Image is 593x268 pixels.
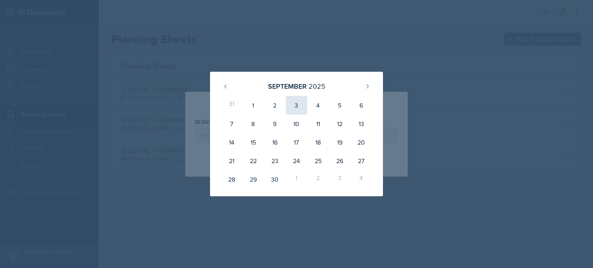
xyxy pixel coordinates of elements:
[242,170,264,189] div: 29
[286,152,307,170] div: 24
[242,96,264,115] div: 1
[264,133,286,152] div: 16
[221,133,242,152] div: 14
[308,81,325,91] div: 2025
[351,170,372,189] div: 4
[221,96,242,115] div: 31
[264,170,286,189] div: 30
[242,133,264,152] div: 15
[329,170,351,189] div: 3
[329,115,351,133] div: 12
[242,152,264,170] div: 22
[286,170,307,189] div: 1
[264,152,286,170] div: 23
[264,96,286,115] div: 2
[264,115,286,133] div: 9
[307,115,329,133] div: 11
[351,133,372,152] div: 20
[268,81,307,91] div: September
[307,170,329,189] div: 2
[351,115,372,133] div: 13
[307,152,329,170] div: 25
[221,115,242,133] div: 7
[221,170,242,189] div: 28
[286,133,307,152] div: 17
[329,96,351,115] div: 5
[286,115,307,133] div: 10
[351,152,372,170] div: 27
[242,115,264,133] div: 8
[307,133,329,152] div: 18
[221,152,242,170] div: 21
[307,96,329,115] div: 4
[286,96,307,115] div: 3
[351,96,372,115] div: 6
[329,133,351,152] div: 19
[329,152,351,170] div: 26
